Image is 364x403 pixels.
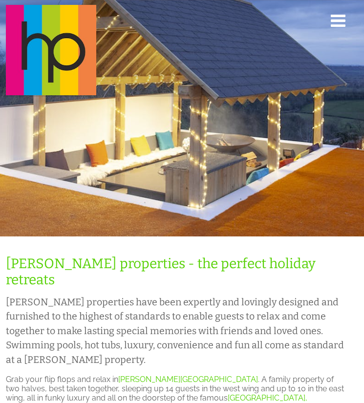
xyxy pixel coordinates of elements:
h1: [PERSON_NAME] properties - the perfect holiday retreats [6,255,346,288]
img: Halula Properties [6,5,96,95]
h2: [PERSON_NAME] properties have been expertly and lovingly designed and furnished to the highest of... [6,295,346,367]
a: [PERSON_NAME][GEOGRAPHIC_DATA] [118,375,258,384]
